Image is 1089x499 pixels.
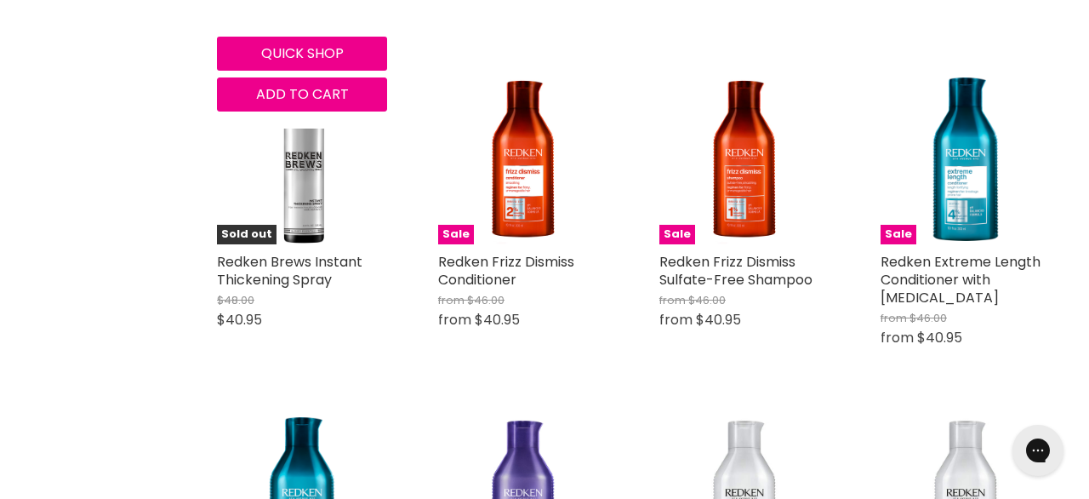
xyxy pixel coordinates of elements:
[688,292,726,308] span: $46.00
[659,252,812,290] a: Redken Frizz Dismiss Sulfate-Free Shampoo
[917,328,962,347] span: $40.95
[696,310,741,330] span: $40.95
[256,84,349,104] span: Add to cart
[217,74,387,244] img: Redken Brews Instant Thickening Spray
[217,292,254,308] span: $48.00
[881,252,1041,307] a: Redken Extreme Length Conditioner with [MEDICAL_DATA]
[881,74,1051,244] img: Redken Extreme Length Conditioner with Biotin
[217,310,262,330] span: $40.95
[217,74,387,244] a: Redken Brews Instant Thickening SpraySold out
[217,77,387,112] button: Add to cart
[475,310,520,330] span: $40.95
[881,225,916,244] span: Sale
[438,74,608,244] img: Redken Frizz Dismiss Conditioner
[659,225,695,244] span: Sale
[881,328,914,347] span: from
[438,310,471,330] span: from
[438,225,474,244] span: Sale
[659,74,830,244] img: Redken Frizz Dismiss Sulfate-Free Shampoo
[438,74,608,244] a: Redken Frizz Dismiss ConditionerSale
[438,292,465,308] span: from
[1004,419,1072,482] iframe: Gorgias live chat messenger
[659,74,830,244] a: Redken Frizz Dismiss Sulfate-Free ShampooSale
[217,37,387,71] button: Quick shop
[438,252,574,290] a: Redken Frizz Dismiss Conditioner
[217,225,277,244] span: Sold out
[659,292,686,308] span: from
[881,74,1051,244] a: Redken Extreme Length Conditioner with BiotinSale
[659,310,693,330] span: from
[467,292,505,308] span: $46.00
[881,310,907,326] span: from
[217,252,362,290] a: Redken Brews Instant Thickening Spray
[909,310,947,326] span: $46.00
